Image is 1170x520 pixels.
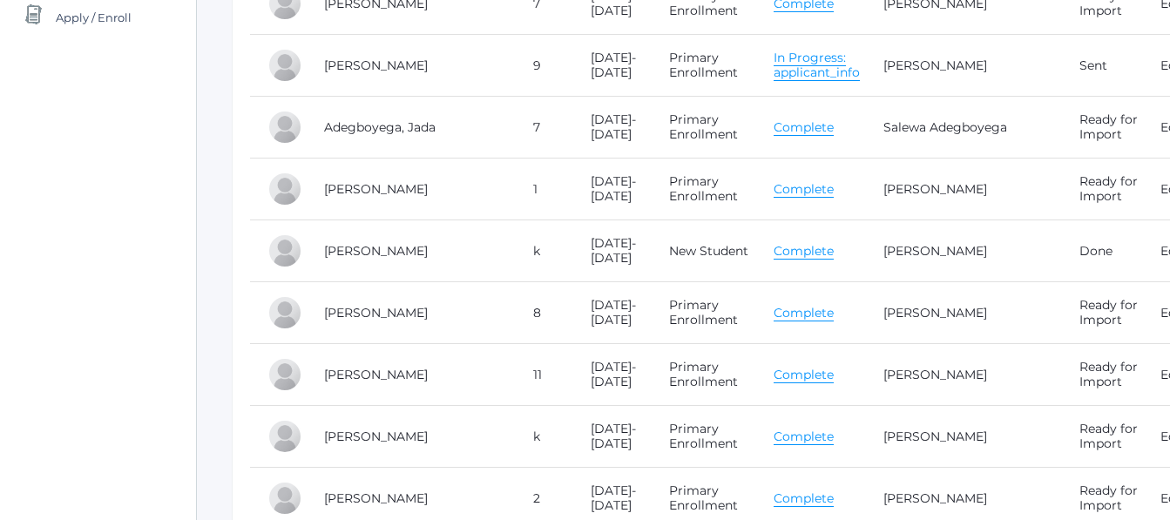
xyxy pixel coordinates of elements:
[324,305,428,321] a: [PERSON_NAME]
[883,367,987,382] a: [PERSON_NAME]
[774,50,860,81] a: In Progress: applicant_info
[774,367,834,383] a: Complete
[267,110,302,145] div: Jada Adegboyega
[267,48,302,83] div: Carly Adams
[573,97,652,159] td: [DATE]-[DATE]
[573,282,652,344] td: [DATE]-[DATE]
[652,35,757,97] td: Primary Enrollment
[324,429,428,444] a: [PERSON_NAME]
[324,57,428,73] a: [PERSON_NAME]
[774,305,834,321] a: Complete
[774,243,834,260] a: Complete
[573,406,652,468] td: [DATE]-[DATE]
[883,243,987,259] a: [PERSON_NAME]
[883,429,987,444] a: [PERSON_NAME]
[1062,344,1143,406] td: Ready for Import
[516,344,573,406] td: 11
[1062,282,1143,344] td: Ready for Import
[573,35,652,97] td: [DATE]-[DATE]
[774,490,834,507] a: Complete
[1062,406,1143,468] td: Ready for Import
[883,57,987,73] a: [PERSON_NAME]
[324,490,428,506] a: [PERSON_NAME]
[516,406,573,468] td: k
[774,181,834,198] a: Complete
[516,282,573,344] td: 8
[883,490,987,506] a: [PERSON_NAME]
[573,220,652,282] td: [DATE]-[DATE]
[774,429,834,445] a: Complete
[883,305,987,321] a: [PERSON_NAME]
[1062,97,1143,159] td: Ready for Import
[516,35,573,97] td: 9
[324,181,428,197] a: [PERSON_NAME]
[652,97,757,159] td: Primary Enrollment
[516,97,573,159] td: 7
[267,419,302,454] div: Oscar Anderson
[1062,220,1143,282] td: Done
[516,220,573,282] td: k
[573,344,652,406] td: [DATE]-[DATE]
[883,119,1007,135] a: Salewa Adegboyega
[267,357,302,392] div: Luke Anderson
[883,181,987,197] a: [PERSON_NAME]
[573,159,652,220] td: [DATE]-[DATE]
[1062,159,1143,220] td: Ready for Import
[1062,35,1143,97] td: Sent
[267,295,302,330] div: Grace Anderson
[307,220,516,282] td: [PERSON_NAME]
[516,159,573,220] td: 1
[652,406,757,468] td: Primary Enrollment
[652,282,757,344] td: Primary Enrollment
[324,119,436,135] a: Adegboyega, Jada
[267,481,302,516] div: Emery Anderson
[652,159,757,220] td: Primary Enrollment
[652,344,757,406] td: Primary Enrollment
[324,367,428,382] a: [PERSON_NAME]
[774,119,834,136] a: Complete
[267,172,302,206] div: Henry Amos
[652,220,757,282] td: New Student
